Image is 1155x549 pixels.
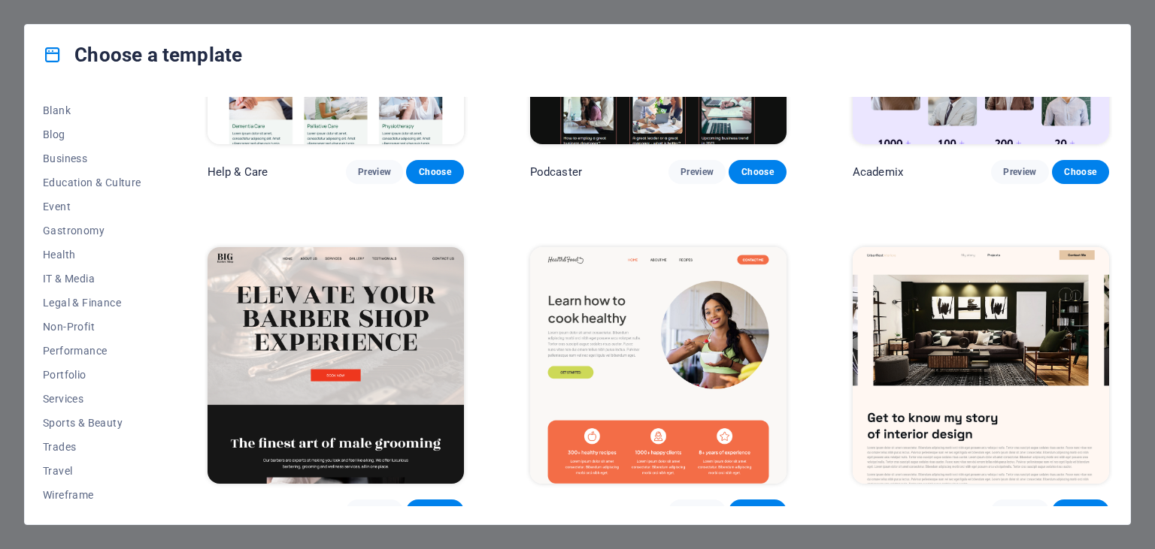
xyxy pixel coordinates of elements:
[43,201,141,213] span: Event
[43,122,141,146] button: Blog
[43,98,141,122] button: Blank
[43,152,141,164] span: Business
[43,435,141,459] button: Trades
[853,247,1109,483] img: UrbanNest Interiors
[1003,505,1036,517] span: Preview
[346,499,403,523] button: Preview
[43,465,141,477] span: Travel
[43,43,242,67] h4: Choose a template
[43,483,141,507] button: Wireframe
[43,243,141,267] button: Health
[43,146,141,170] button: Business
[43,369,141,381] span: Portfolio
[43,195,141,219] button: Event
[418,166,451,178] span: Choose
[530,247,787,483] img: Health & Food
[741,505,774,517] span: Choose
[43,297,141,309] span: Legal & Finance
[43,225,141,237] span: Gastronomy
[729,160,786,184] button: Choose
[681,166,714,178] span: Preview
[43,267,141,291] button: IT & Media
[530,504,603,519] p: Health & Food
[1064,505,1097,517] span: Choose
[208,247,464,483] img: BIG Barber Shop
[681,505,714,517] span: Preview
[208,164,268,179] p: Help & Care
[853,164,903,179] p: Academix
[43,441,141,453] span: Trades
[991,499,1048,523] button: Preview
[668,499,726,523] button: Preview
[43,315,141,339] button: Non-Profit
[43,489,141,501] span: Wireframe
[668,160,726,184] button: Preview
[43,176,141,189] span: Education & Culture
[43,219,141,243] button: Gastronomy
[358,505,391,517] span: Preview
[43,363,141,387] button: Portfolio
[208,504,290,519] p: BIG Barber Shop
[43,339,141,363] button: Performance
[43,249,141,261] span: Health
[43,345,141,357] span: Performance
[991,160,1048,184] button: Preview
[729,499,786,523] button: Choose
[530,164,582,179] p: Podcaster
[43,321,141,333] span: Non-Profit
[43,170,141,195] button: Education & Culture
[1064,166,1097,178] span: Choose
[358,166,391,178] span: Preview
[43,417,141,429] span: Sports & Beauty
[406,499,463,523] button: Choose
[418,505,451,517] span: Choose
[43,411,141,435] button: Sports & Beauty
[43,104,141,116] span: Blank
[741,166,774,178] span: Choose
[43,128,141,140] span: Blog
[43,273,141,285] span: IT & Media
[43,387,141,411] button: Services
[1003,166,1036,178] span: Preview
[346,160,403,184] button: Preview
[853,504,953,519] p: UrbanNest Interiors
[43,459,141,483] button: Travel
[1052,160,1109,184] button: Choose
[1052,499,1109,523] button: Choose
[406,160,463,184] button: Choose
[43,393,141,405] span: Services
[43,291,141,315] button: Legal & Finance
